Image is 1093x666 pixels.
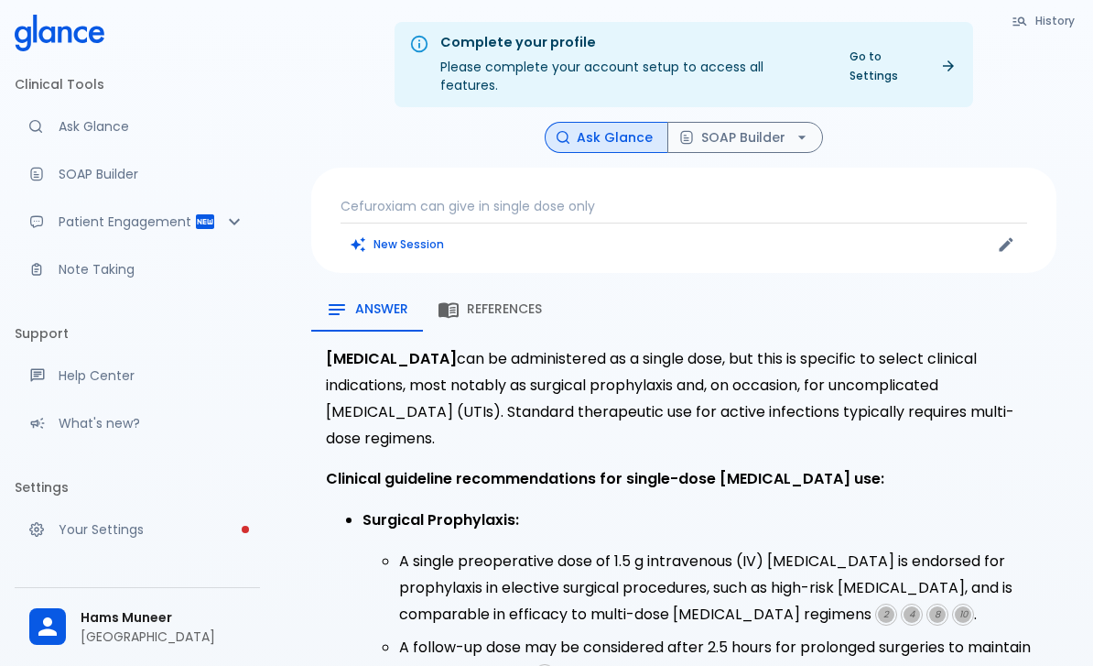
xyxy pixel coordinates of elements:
p: Patient Engagement [59,213,194,231]
span: 8 [929,606,946,623]
span: 2 [878,606,894,623]
div: Complete your profile [440,33,824,53]
p: Ask Glance [59,117,245,136]
span: 10 [955,606,971,623]
a: Please complete account setup [15,509,260,550]
p: Note Taking [59,260,245,278]
p: [GEOGRAPHIC_DATA] [81,628,245,646]
li: Clinical Tools [15,62,260,106]
a: Get help from our support team [15,355,260,396]
a: Moramiz: Find ICD10AM codes instantly [15,106,260,147]
button: History [1002,7,1086,34]
button: SOAP Builder [667,122,823,154]
strong: [MEDICAL_DATA] [326,348,457,369]
a: Advanced note-taking [15,249,260,289]
a: Docugen: Compose a clinical documentation in seconds [15,154,260,194]
strong: Clinical guideline recommendations for single-dose [MEDICAL_DATA] use: [326,468,884,489]
li: Settings [15,465,260,509]
div: Patient Reports & Referrals [15,202,260,242]
button: Edit [992,231,1020,258]
span: Answer [355,301,408,318]
p: Cefuroxiam can give in single dose only [341,197,1027,215]
li: Support [15,311,260,355]
button: Ask Glance [545,122,668,154]
strong: Surgical Prophylaxis: [363,509,519,530]
p: What's new? [59,414,245,432]
div: Hams Muneer[GEOGRAPHIC_DATA] [15,595,260,659]
p: Help Center [59,366,245,385]
div: Recent updates and feature releases [15,403,260,443]
p: can be administered as a single dose, but this is specific to select clinical indications, most n... [326,346,1042,452]
div: Please complete your account setup to access all features. [440,27,824,102]
li: A single preoperative dose of 1.5 g intravenous (IV) [MEDICAL_DATA] is endorsed for prophylaxis i... [399,549,1042,628]
button: Clears all inputs and results. [341,231,455,257]
span: 4 [904,606,920,623]
span: Hams Muneer [81,608,245,628]
p: SOAP Builder [59,165,245,183]
span: References [467,301,542,318]
p: Your Settings [59,520,245,539]
a: Go to Settings [839,43,966,89]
